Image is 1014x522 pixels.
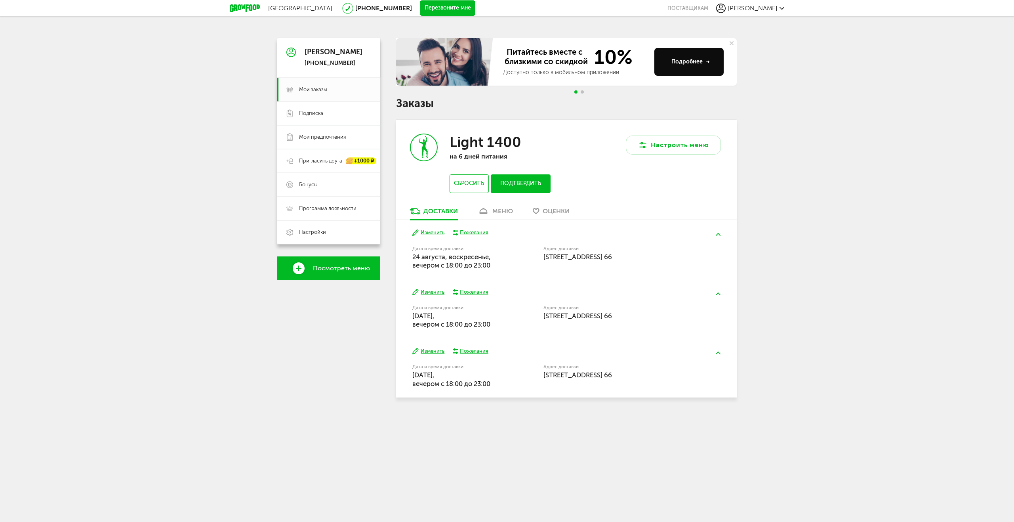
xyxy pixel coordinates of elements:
a: Мои предпочтения [277,125,380,149]
div: [PERSON_NAME] [305,48,362,56]
button: Изменить [412,289,444,296]
span: [STREET_ADDRESS] 66 [543,312,612,320]
a: Доставки [406,207,462,220]
img: arrow-up-green.5eb5f82.svg [716,233,720,236]
span: Мои заказы [299,86,327,93]
span: [STREET_ADDRESS] 66 [543,371,612,379]
span: [PERSON_NAME] [728,4,778,12]
div: Пожелания [460,348,488,355]
h3: Light 1400 [450,134,521,151]
label: Дата и время доставки [412,306,503,310]
img: arrow-up-green.5eb5f82.svg [716,293,720,295]
button: Подтвердить [491,174,551,193]
span: Питайтесь вместе с близкими со скидкой [503,47,589,67]
span: Посмотреть меню [313,265,370,272]
button: Перезвоните мне [420,0,475,16]
a: Бонусы [277,173,380,197]
button: Сбросить [450,174,489,193]
label: Дата и время доставки [412,365,503,369]
a: Программа лояльности [277,197,380,220]
img: arrow-up-green.5eb5f82.svg [716,352,720,354]
span: Оценки [543,207,570,215]
h1: Заказы [396,98,737,109]
a: Настройки [277,220,380,244]
button: Пожелания [452,348,488,355]
span: 24 августа, воскресенье, вечером c 18:00 до 23:00 [412,253,491,269]
a: Подписка [277,101,380,125]
div: Пожелания [460,229,488,236]
label: Адрес доставки [543,306,691,310]
span: Подписка [299,110,323,117]
span: [DATE], вечером c 18:00 до 23:00 [412,312,490,328]
div: +1000 ₽ [346,158,376,164]
a: Мои заказы [277,78,380,101]
p: на 6 дней питания [450,153,553,160]
button: Настроить меню [626,136,721,155]
div: Пожелания [460,289,488,296]
span: [STREET_ADDRESS] 66 [543,253,612,261]
span: Программа лояльности [299,205,356,212]
button: Пожелания [452,229,488,236]
span: Мои предпочтения [299,134,346,141]
span: Пригласить друга [299,157,342,164]
a: Посмотреть меню [277,256,380,280]
div: меню [492,207,513,215]
span: Бонусы [299,181,318,188]
div: Доставки [423,207,458,215]
span: Go to slide 2 [581,90,584,94]
div: Доступно только в мобильном приложении [503,69,648,76]
label: Адрес доставки [543,365,691,369]
a: Оценки [529,207,574,220]
button: Изменить [412,229,444,237]
div: [PHONE_NUMBER] [305,60,362,67]
a: меню [474,207,517,220]
button: Пожелания [452,289,488,296]
span: [GEOGRAPHIC_DATA] [268,4,332,12]
div: Подробнее [671,58,710,66]
img: family-banner.579af9d.jpg [396,38,495,86]
span: Настройки [299,229,326,236]
label: Дата и время доставки [412,247,503,251]
span: Go to slide 1 [574,90,578,94]
a: [PHONE_NUMBER] [355,4,412,12]
button: Изменить [412,348,444,355]
a: Пригласить друга +1000 ₽ [277,149,380,173]
label: Адрес доставки [543,247,691,251]
span: 10% [589,47,633,67]
span: [DATE], вечером c 18:00 до 23:00 [412,371,490,387]
button: Подробнее [654,48,724,76]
